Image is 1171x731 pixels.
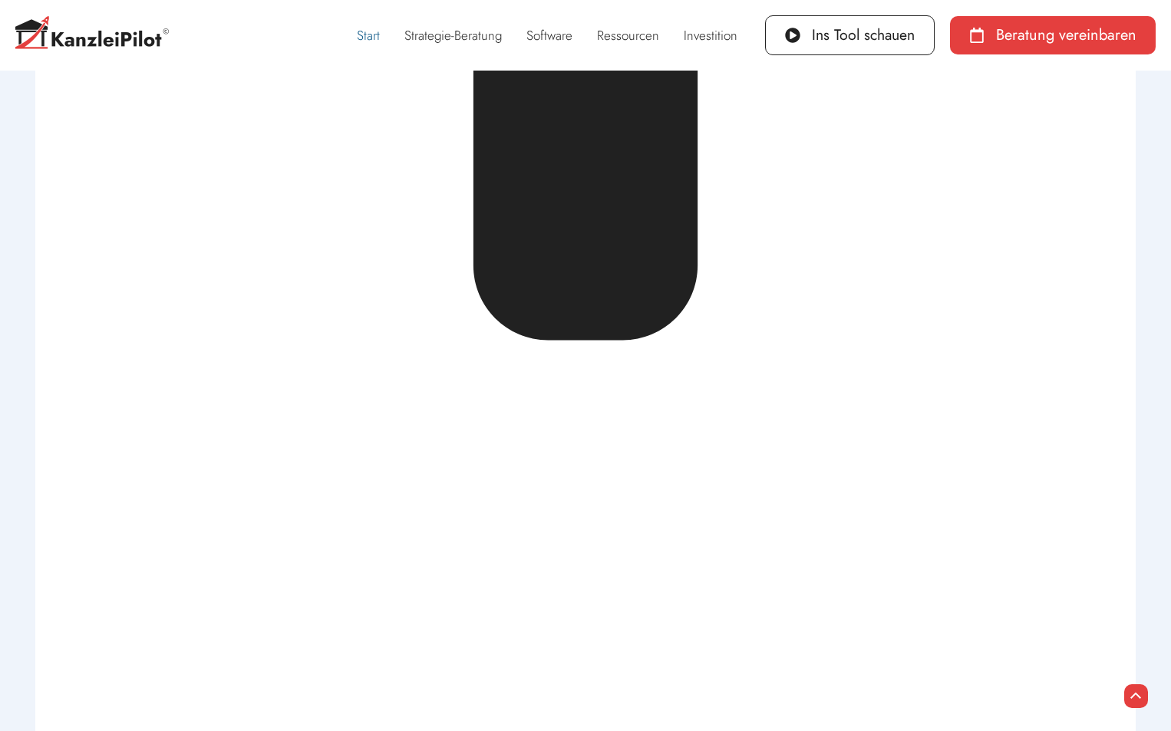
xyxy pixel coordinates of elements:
[671,18,750,53] a: Investition
[996,28,1136,43] span: Beratung vereinbaren
[345,18,750,53] nav: Menü
[392,18,514,53] a: Strategie-Beratung
[765,15,935,55] a: Ins Tool schauen
[345,18,392,53] a: Start
[514,18,585,53] a: Software
[812,28,915,43] span: Ins Tool schauen
[585,18,671,53] a: Ressourcen
[15,16,169,54] img: Kanzleipilot-Logo-C
[950,16,1156,54] a: Beratung vereinbaren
